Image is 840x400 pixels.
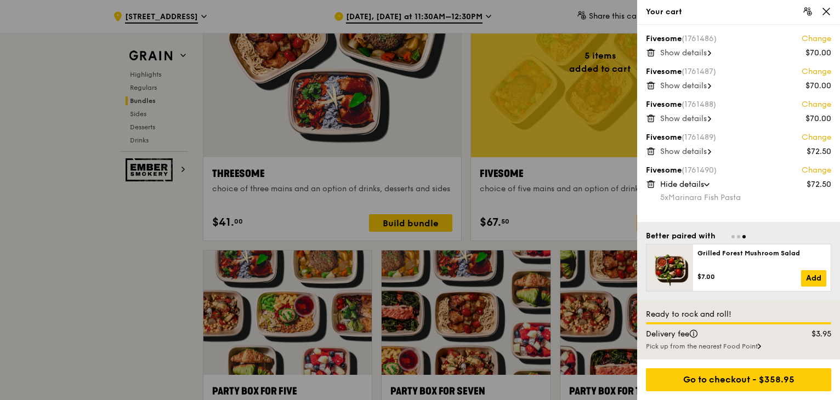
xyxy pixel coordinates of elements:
span: Go to slide 2 [737,235,740,238]
a: Change [802,66,831,77]
span: Hide details [660,180,704,189]
div: Pick up from the nearest Food Point [646,342,831,351]
span: (1761486) [682,34,717,43]
div: Fivesome [646,165,831,176]
div: $72.50 [807,179,831,190]
span: Show details [660,114,707,123]
span: (1761489) [682,133,716,142]
div: Your cart [646,7,831,18]
a: Change [802,132,831,143]
a: Change [802,165,831,176]
a: Change [802,33,831,44]
div: $70.00 [805,48,831,59]
div: Delivery fee [639,329,788,340]
div: Fivesome [646,66,831,77]
div: Go to checkout - $358.95 [646,368,831,391]
div: $3.95 [788,329,838,340]
a: Change [802,99,831,110]
span: 5x [660,193,668,202]
div: Fivesome [646,33,831,44]
span: Show details [660,81,707,90]
span: (1761487) [682,67,716,76]
div: Ready to rock and roll! [646,309,831,320]
div: Better paired with [646,231,716,242]
div: Marinara Fish Pasta [660,192,831,203]
a: Add [801,270,826,287]
div: Grilled Forest Mushroom Salad [697,249,826,258]
span: (1761488) [682,100,716,109]
span: Go to slide 3 [742,235,746,238]
span: Show details [660,48,707,58]
span: Go to slide 1 [731,235,735,238]
div: Fivesome [646,99,831,110]
span: Show details [660,147,707,156]
div: $72.50 [807,146,831,157]
div: Fivesome [646,132,831,143]
span: (1761490) [682,165,717,175]
div: $70.00 [805,113,831,124]
div: $7.00 [697,272,801,281]
div: $70.00 [805,81,831,92]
